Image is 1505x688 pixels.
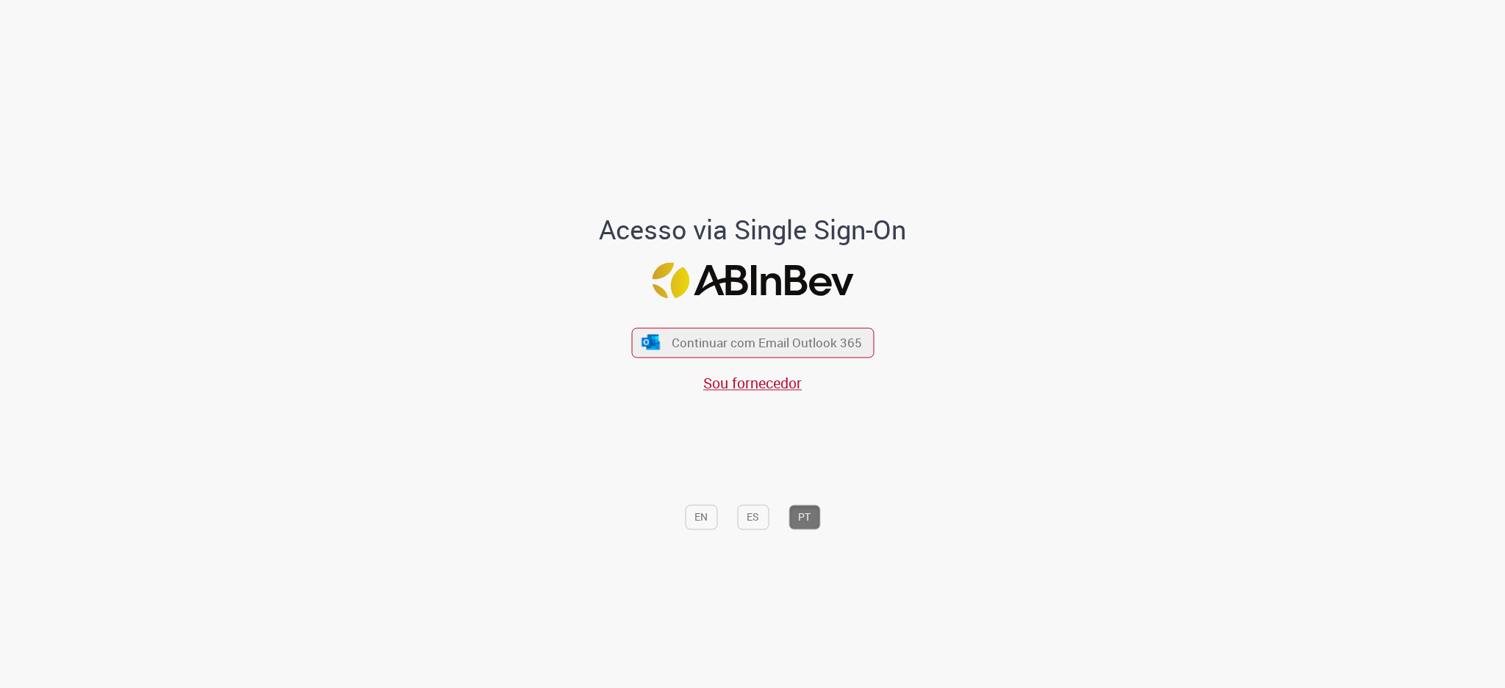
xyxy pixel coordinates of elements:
span: Continuar com Email Outlook 365 [672,334,862,351]
img: Logo ABInBev [652,262,853,298]
button: ES [737,505,769,530]
h1: Acesso via Single Sign-On [549,216,957,245]
a: Sou fornecedor [703,373,802,393]
button: EN [685,505,717,530]
img: ícone Azure/Microsoft 360 [641,335,661,350]
button: ícone Azure/Microsoft 360 Continuar com Email Outlook 365 [631,327,874,358]
button: PT [789,505,820,530]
